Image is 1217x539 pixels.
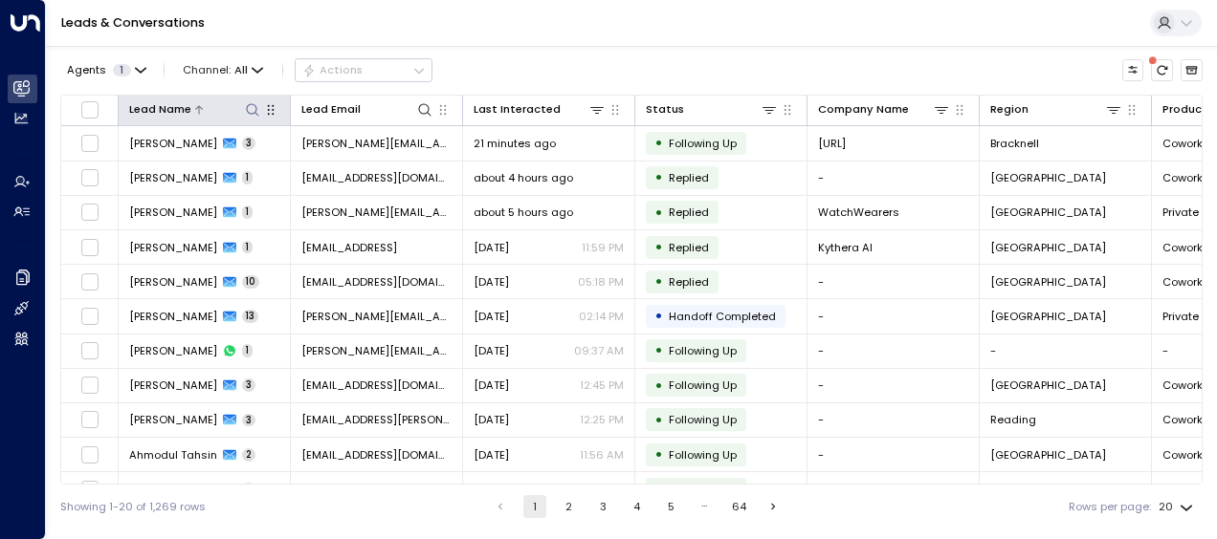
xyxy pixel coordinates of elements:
div: • [654,476,663,502]
span: Bavesh Hariramani [129,309,217,324]
span: 1 [242,241,253,254]
span: 1 [242,205,253,219]
span: Sam [129,377,217,393]
button: page 1 [523,495,546,518]
span: WatchWearers [818,205,899,220]
span: office@ptgroundsolutions.co.uk [301,170,452,185]
div: Company Name [818,100,909,119]
span: Laurence Collins [129,205,217,220]
div: Lead Name [129,100,261,119]
td: - [808,438,980,471]
td: - [808,299,980,333]
span: Following Up [669,412,737,427]
td: - [808,472,980,506]
span: Yesterday [474,274,509,290]
span: Annalise.ai [818,136,846,151]
span: ash.wells@visimedia.co.uk [301,412,452,427]
span: 1 [242,344,253,357]
span: Edinburgh [990,309,1106,324]
div: Lead Name [129,100,191,119]
div: Status [646,100,684,119]
div: • [654,200,663,226]
div: Region [990,100,1122,119]
div: • [654,442,663,467]
button: Go to page 5 [659,495,682,518]
span: Izabel Méo [129,274,217,290]
td: - [808,334,980,368]
span: 3 [242,137,255,150]
span: b.hariramani@outlook.com [301,309,452,324]
span: Kythera AI [818,240,873,255]
p: 12:25 PM [580,412,624,427]
div: • [654,234,663,260]
span: Bracknell [990,136,1039,151]
span: Yesterday [474,447,509,463]
span: Replied [669,170,709,185]
div: Lead Email [301,100,433,119]
span: Replied [669,274,709,290]
td: - [808,369,980,402]
span: Caroline Randall [129,136,217,151]
span: Following Up [669,482,737,497]
label: Rows per page: [1069,499,1151,515]
span: 13 [242,310,258,323]
span: Edinburgh [990,240,1106,255]
span: Toggle select row [80,272,100,291]
span: 3 [242,414,255,427]
span: Following Up [669,343,737,358]
span: about 5 hours ago [474,205,573,220]
div: Actions [302,63,363,76]
span: Following Up [669,377,737,393]
p: 11:56 AM [580,447,624,463]
div: • [654,269,663,294]
span: b.hariramani@outlook.com [301,343,452,358]
button: Go to page 2 [558,495,581,518]
span: Mark Peachey [129,170,217,185]
span: laurence@watchwearers.com [301,205,452,220]
span: izabel.meo@gmail.com [301,274,452,290]
span: Aberdeen [990,170,1106,185]
div: • [654,407,663,433]
p: 12:45 PM [580,377,624,393]
button: Go to next page [762,495,785,518]
span: Watford [990,482,1034,497]
span: London [990,377,1106,393]
div: • [654,373,663,399]
div: Region [990,100,1029,119]
p: 05:18 PM [578,274,624,290]
div: Showing 1-20 of 1,269 rows [60,499,206,515]
div: • [654,130,663,156]
div: Status [646,100,778,119]
span: Toggle select row [80,307,100,326]
span: jchandrabadiani@gmail.com [301,482,452,497]
div: Button group with a nested menu [295,58,432,81]
span: Replied [669,240,709,255]
span: Replied [669,205,709,220]
span: Toggle select row [80,168,100,187]
span: Yesterday [474,482,509,497]
span: Toggle select row [80,203,100,222]
button: Go to page 3 [591,495,614,518]
span: Toggle select row [80,238,100,257]
div: Company Name [818,100,950,119]
span: Toggle select row [80,376,100,395]
div: 20 [1159,495,1197,519]
p: 09:37 AM [574,343,624,358]
a: Leads & Conversations [61,14,205,31]
span: Handoff Completed [669,309,776,324]
span: Following Up [669,136,737,151]
td: - [808,265,980,298]
span: Aug 28, 2025 [474,343,509,358]
div: • [654,303,663,329]
button: Actions [295,58,432,81]
button: Go to page 4 [626,495,649,518]
span: 10 [242,275,259,289]
span: samtaylor@me.com [301,377,452,393]
span: Oxford [990,447,1106,463]
span: Toggle select row [80,134,100,153]
span: Yesterday [474,240,509,255]
span: 2 [242,448,255,462]
span: Toggle select row [80,445,100,464]
button: Customize [1122,59,1144,81]
span: There are new threads available. Refresh the grid to view the latest updates. [1151,59,1173,81]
